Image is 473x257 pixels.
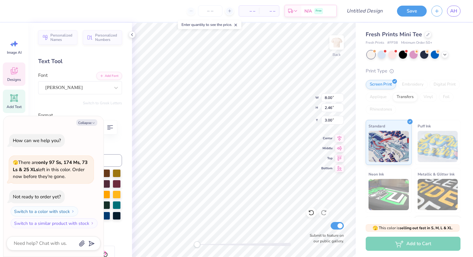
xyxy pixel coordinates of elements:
[13,160,18,166] span: 🫣
[7,104,22,109] span: Add Text
[38,57,122,66] div: Text Tool
[321,166,333,171] span: Bottom
[450,7,457,15] span: AH
[13,159,88,180] span: There are left in this color. Order now before they're gone.
[90,221,94,225] img: Switch to a similar product with stock
[430,80,460,89] div: Digital Print
[95,33,118,42] span: Personalized Numbers
[194,241,200,248] div: Accessibility label
[418,179,458,210] img: Metallic & Glitter Ink
[13,194,61,200] div: Not ready to order yet?
[263,8,275,14] span: – –
[38,72,48,79] label: Font
[11,218,98,228] button: Switch to a similar product with stock
[321,156,333,161] span: Top
[369,123,385,129] span: Standard
[387,40,398,46] span: # FP38
[366,105,396,114] div: Rhinestones
[366,67,460,75] div: Print Type
[333,52,341,57] div: Back
[96,72,122,80] button: Add Font
[7,50,22,55] span: Image AI
[418,171,455,177] span: Metallic & Glitter Ink
[369,171,384,177] span: Neon Ink
[7,77,21,82] span: Designs
[13,137,61,144] div: How can we help you?
[304,8,312,14] span: N/A
[369,131,409,162] img: Standard
[330,36,343,49] img: Back
[178,20,242,29] div: Enter quantity to see the price.
[420,92,437,102] div: Vinyl
[439,92,454,102] div: Foil
[316,9,322,13] span: Free
[83,101,122,106] button: Switch to Greek Letters
[76,119,97,126] button: Collapse
[369,179,409,210] img: Neon Ink
[418,131,458,162] img: Puff Ink
[342,5,388,17] input: Untitled Design
[373,225,453,231] span: This color is .
[393,92,418,102] div: Transfers
[366,40,384,46] span: Fresh Prints
[243,8,255,14] span: – –
[321,146,333,151] span: Middle
[366,80,396,89] div: Screen Print
[38,30,77,45] button: Personalized Names
[366,92,391,102] div: Applique
[397,6,427,17] button: Save
[50,33,74,42] span: Personalized Names
[447,6,460,17] a: AH
[198,5,222,17] input: – –
[321,136,333,141] span: Center
[398,80,428,89] div: Embroidery
[11,206,78,216] button: Switch to a color with stock
[373,225,378,231] span: 🫣
[418,123,431,129] span: Puff Ink
[83,30,122,45] button: Personalized Numbers
[306,233,344,244] label: Submit to feature on our public gallery.
[399,225,452,230] strong: selling out fast in S, M, L & XL
[13,159,88,173] strong: only 97 Ss, 174 Ms, 73 Ls & 25 XLs
[401,40,432,46] span: Minimum Order: 50 +
[366,31,422,38] span: Fresh Prints Mini Tee
[71,210,75,213] img: Switch to a color with stock
[38,112,122,119] label: Format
